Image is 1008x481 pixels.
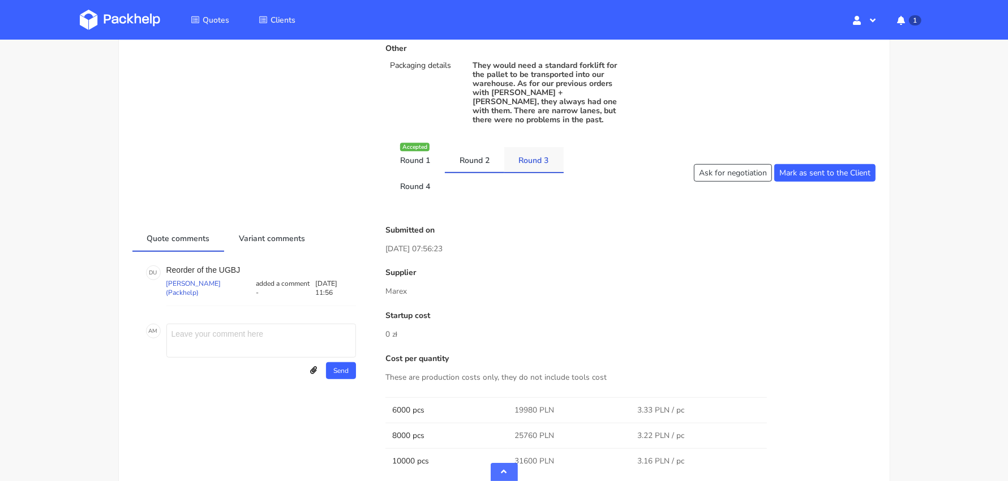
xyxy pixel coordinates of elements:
[514,430,554,441] span: 25760 PLN
[385,173,445,198] a: Round 4
[80,10,160,30] img: Dashboard
[909,15,921,25] span: 1
[385,397,508,423] td: 6000 pcs
[400,143,430,152] div: Accepted
[254,279,315,297] p: added a comment -
[514,405,554,416] span: 19980 PLN
[385,423,508,448] td: 8000 pcs
[245,10,309,30] a: Clients
[385,147,445,172] a: Round 1
[888,10,928,30] button: 1
[153,324,158,338] span: M
[445,147,504,172] a: Round 2
[514,456,554,467] span: 31600 PLN
[385,226,876,235] p: Submitted on
[315,279,356,297] p: [DATE] 11:56
[149,265,153,280] span: D
[504,147,564,172] a: Round 3
[385,268,876,277] p: Supplier
[385,371,876,384] p: These are production costs only, they do not include tools cost
[326,362,356,379] button: Send
[694,164,772,182] button: Ask for negotiation
[385,354,876,363] p: Cost per quantity
[166,279,254,297] p: [PERSON_NAME] (Packhelp)
[385,448,508,474] td: 10000 pcs
[637,405,684,416] span: 3.33 PLN / pc
[132,226,225,251] a: Quote comments
[166,265,356,274] p: Reorder of the UGBJ
[637,456,684,467] span: 3.16 PLN / pc
[385,243,876,255] p: [DATE] 07:56:23
[224,226,320,251] a: Variant comments
[177,10,243,30] a: Quotes
[385,328,876,341] p: 0 zł
[271,15,295,25] span: Clients
[385,311,876,320] p: Startup cost
[203,15,229,25] span: Quotes
[774,164,876,182] button: Mark as sent to the Client
[473,61,623,124] p: They would need a standard forklift for the pallet to be transported into our warehouse. As for o...
[153,265,157,280] span: U
[385,285,876,298] p: Marex
[385,44,623,53] p: Other
[149,324,153,338] span: A
[390,61,459,70] p: Packaging details
[637,430,684,441] span: 3.22 PLN / pc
